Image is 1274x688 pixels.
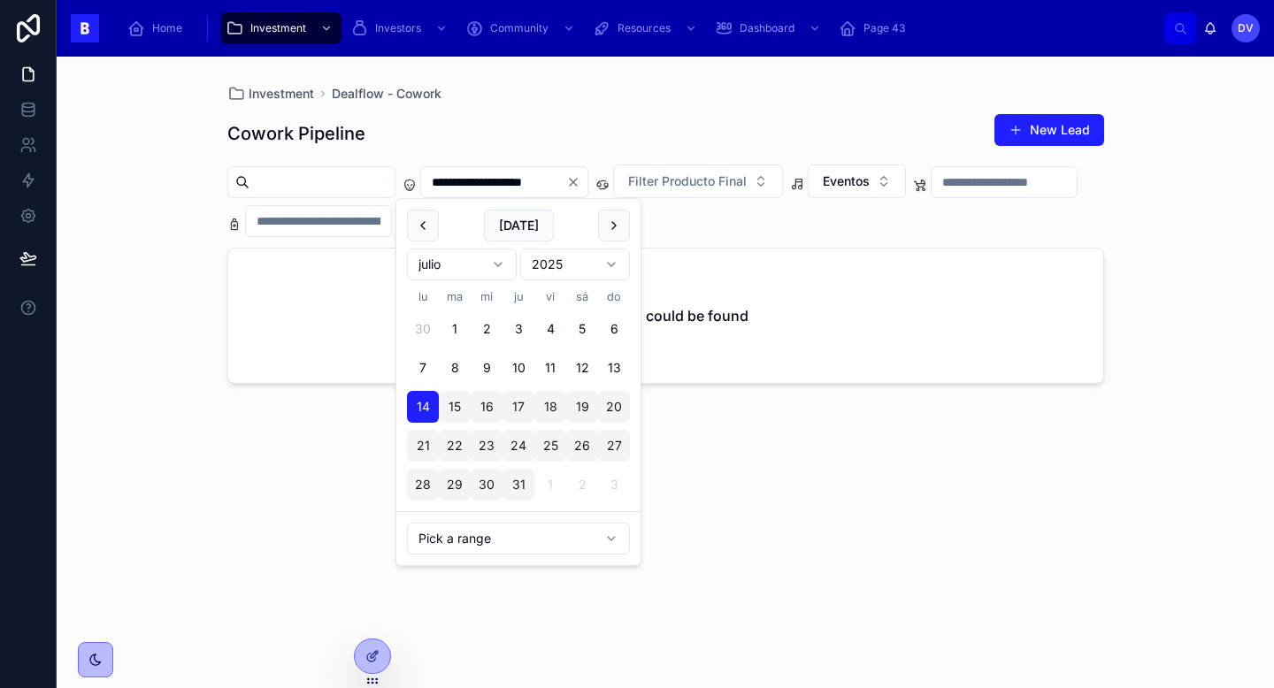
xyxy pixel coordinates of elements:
th: domingo [598,287,630,306]
button: sábado, 2 de agosto de 2025, selected [566,469,598,501]
button: viernes, 4 de julio de 2025 [534,313,566,345]
button: jueves, 17 de julio de 2025, selected [503,391,534,423]
div: scrollable content [113,9,1164,48]
button: viernes, 1 de agosto de 2025, selected [534,469,566,501]
span: Filter Producto Final [628,172,747,190]
button: lunes, 28 de julio de 2025, selected [407,469,439,501]
a: Resources [587,12,706,44]
button: jueves, 3 de julio de 2025 [503,313,534,345]
button: domingo, 13 de julio de 2025 [598,352,630,384]
button: lunes, 7 de julio de 2025 [407,352,439,384]
h1: Cowork Pipeline [227,121,365,146]
button: miércoles, 30 de julio de 2025, selected [471,469,503,501]
th: sábado [566,287,598,306]
a: Investors [345,12,457,44]
button: jueves, 24 de julio de 2025, selected [503,430,534,462]
a: Page 43 [833,12,917,44]
button: martes, 29 de julio de 2025, selected [439,469,471,501]
button: lunes, 30 de junio de 2025 [407,313,439,345]
button: miércoles, 9 de julio de 2025 [471,352,503,384]
a: Investment [227,85,314,103]
button: domingo, 20 de julio de 2025, selected [598,391,630,423]
button: domingo, 3 de agosto de 2025, selected [598,469,630,501]
button: Clear [566,175,587,189]
button: martes, 22 de julio de 2025, selected [439,430,471,462]
button: martes, 1 de julio de 2025 [439,313,471,345]
button: viernes, 18 de julio de 2025, selected [534,391,566,423]
button: sábado, 19 de julio de 2025, selected [566,391,598,423]
h2: No items could be found [583,305,748,326]
button: Select Button [808,164,906,198]
span: Community [490,21,549,35]
button: jueves, 31 de julio de 2025, selected [503,469,534,501]
button: domingo, 27 de julio de 2025, selected [598,430,630,462]
button: sábado, 5 de julio de 2025 [566,313,598,345]
a: Dashboard [710,12,830,44]
button: miércoles, 2 de julio de 2025 [471,313,503,345]
button: domingo, 6 de julio de 2025 [598,313,630,345]
span: Investors [375,21,421,35]
span: Investment [250,21,306,35]
button: sábado, 12 de julio de 2025 [566,352,598,384]
table: julio 2025 [407,287,630,501]
span: DV [1238,21,1254,35]
button: lunes, 21 de julio de 2025, selected [407,430,439,462]
a: Community [460,12,584,44]
button: jueves, 10 de julio de 2025 [503,352,534,384]
button: viernes, 11 de julio de 2025 [534,352,566,384]
img: App logo [71,14,99,42]
span: Home [152,21,182,35]
span: Page 43 [863,21,905,35]
span: Dashboard [740,21,794,35]
span: Investment [249,85,314,103]
th: martes [439,287,471,306]
a: Investment [220,12,342,44]
button: Select Button [613,164,783,198]
button: martes, 15 de julio de 2025, selected [439,391,471,423]
span: Resources [618,21,671,35]
th: viernes [534,287,566,306]
a: Home [122,12,195,44]
button: miércoles, 23 de julio de 2025, selected [471,430,503,462]
span: Eventos [823,172,870,190]
button: [DATE] [484,210,554,241]
button: New Lead [994,114,1104,146]
button: martes, 8 de julio de 2025 [439,352,471,384]
th: lunes [407,287,439,306]
a: Dealflow - Cowork [332,85,441,103]
button: Relative time [407,523,630,554]
button: miércoles, 16 de julio de 2025, selected [471,391,503,423]
button: lunes, 14 de julio de 2025, selected [407,391,439,423]
button: sábado, 26 de julio de 2025, selected [566,430,598,462]
button: viernes, 25 de julio de 2025, selected [534,430,566,462]
th: jueves [503,287,534,306]
th: miércoles [471,287,503,306]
